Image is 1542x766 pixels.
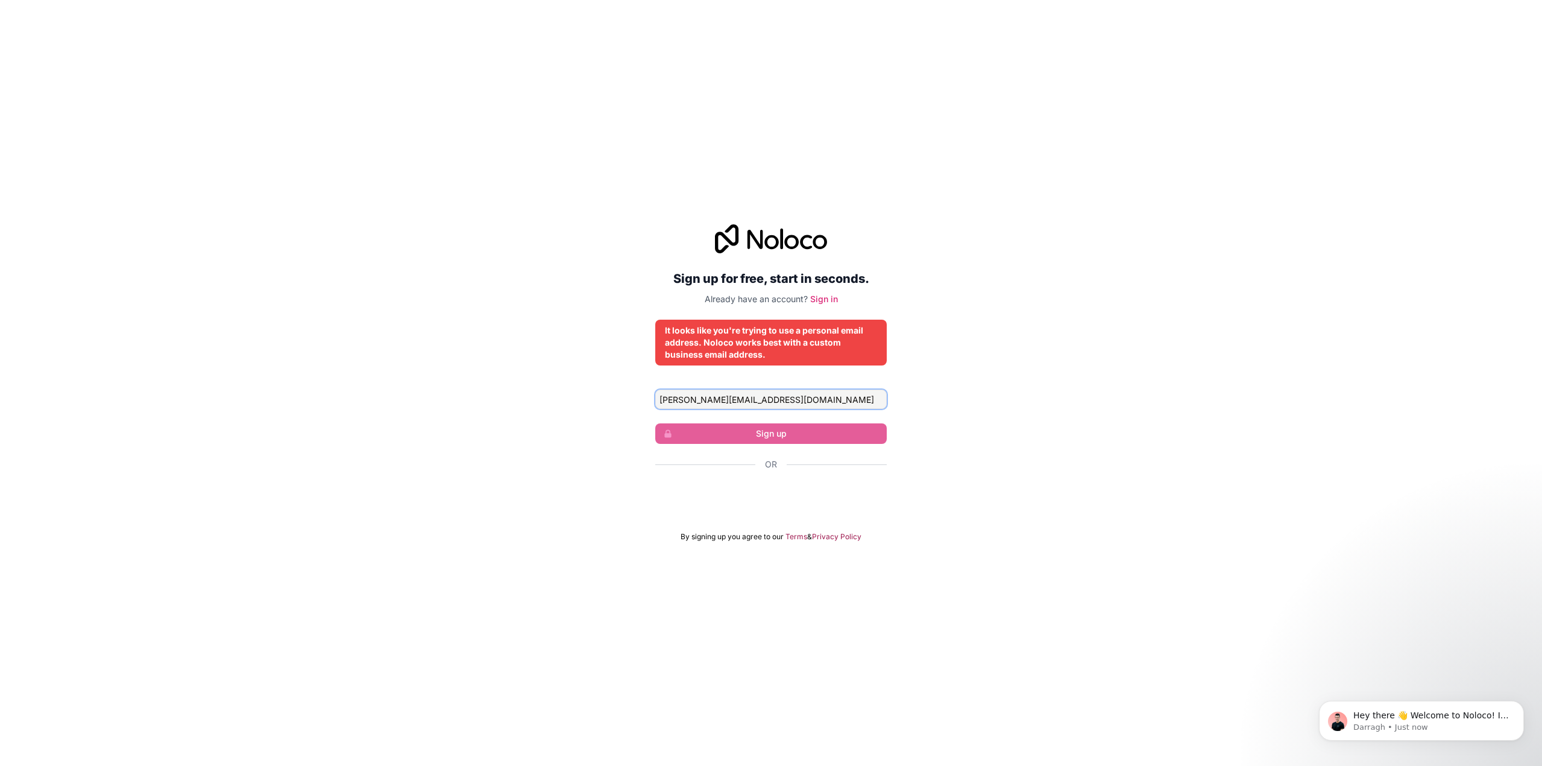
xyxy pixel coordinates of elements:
[665,324,877,361] div: It looks like you're trying to use a personal email address. Noloco works best with a custom busi...
[655,268,887,290] h2: Sign up for free, start in seconds.
[807,532,812,542] span: &
[655,423,887,444] button: Sign up
[765,458,777,470] span: Or
[812,532,861,542] a: Privacy Policy
[681,532,784,542] span: By signing up you agree to our
[810,294,838,304] a: Sign in
[649,484,893,510] iframe: Sign in with Google Button
[705,294,808,304] span: Already have an account?
[1301,676,1542,760] iframe: Intercom notifications message
[785,532,807,542] a: Terms
[655,390,887,409] input: Email address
